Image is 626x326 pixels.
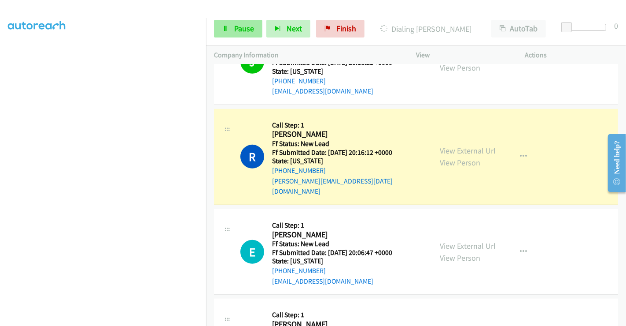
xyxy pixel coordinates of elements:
h5: Call Step: 1 [272,121,424,130]
a: [PHONE_NUMBER] [272,77,326,85]
a: [EMAIL_ADDRESS][DOMAIN_NAME] [272,87,373,95]
a: View Person [440,63,480,73]
a: Pause [214,20,262,37]
h5: State: [US_STATE] [272,67,403,76]
h2: [PERSON_NAME] [272,129,403,139]
span: Pause [234,23,254,34]
h1: R [240,145,264,169]
div: Delay between calls (in seconds) [566,24,606,31]
h5: Ff Status: New Lead [272,240,392,248]
p: Company Information [214,50,400,60]
h5: Ff Status: New Lead [272,139,424,148]
h1: E [240,240,264,264]
a: View Person [440,157,480,168]
p: View [416,50,509,60]
button: Next [266,20,310,37]
h5: State: [US_STATE] [272,157,424,165]
h5: Ff Submitted Date: [DATE] 20:16:12 +0000 [272,148,424,157]
button: AutoTab [491,20,546,37]
span: Next [287,23,302,34]
a: [PERSON_NAME][EMAIL_ADDRESS][DATE][DOMAIN_NAME] [272,177,393,196]
h5: Call Step: 1 [272,221,392,230]
h5: State: [US_STATE] [272,257,392,266]
div: The call is yet to be attempted [240,240,264,264]
div: 0 [614,20,618,32]
span: Finish [336,23,356,34]
a: View External Url [440,241,496,251]
a: [PHONE_NUMBER] [272,266,326,275]
h5: Call Step: 1 [272,311,392,319]
iframe: Resource Center [601,128,626,198]
a: Finish [316,20,365,37]
a: View External Url [440,146,496,156]
a: [EMAIL_ADDRESS][DOMAIN_NAME] [272,277,373,285]
p: Dialing [PERSON_NAME] [376,23,475,35]
h2: [PERSON_NAME] [272,230,392,240]
a: [PHONE_NUMBER] [272,166,326,175]
a: View Person [440,253,480,263]
p: Actions [525,50,619,60]
h5: Ff Submitted Date: [DATE] 20:06:47 +0000 [272,248,392,257]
